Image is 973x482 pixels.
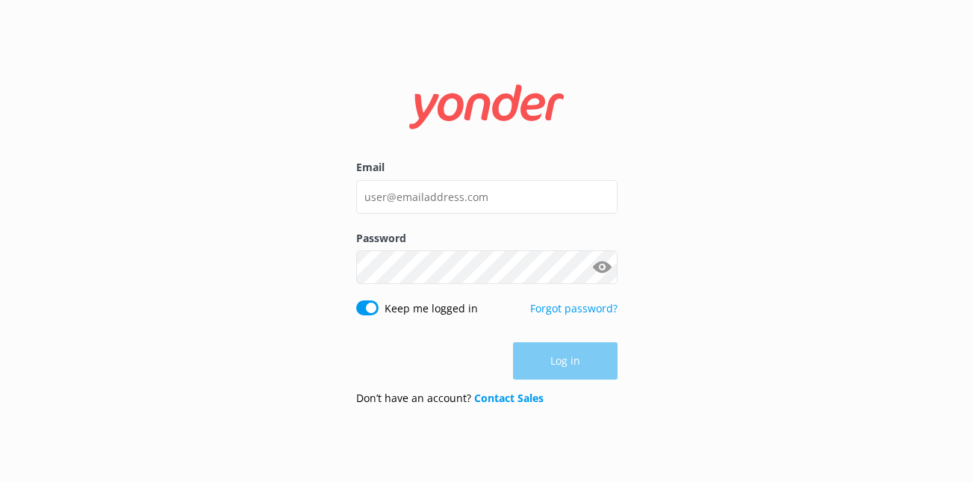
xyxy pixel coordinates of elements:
[356,180,618,214] input: user@emailaddress.com
[385,300,478,317] label: Keep me logged in
[588,253,618,282] button: Show password
[356,390,544,407] p: Don’t have an account?
[356,159,618,176] label: Email
[356,230,618,247] label: Password
[530,301,618,315] a: Forgot password?
[474,391,544,405] a: Contact Sales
